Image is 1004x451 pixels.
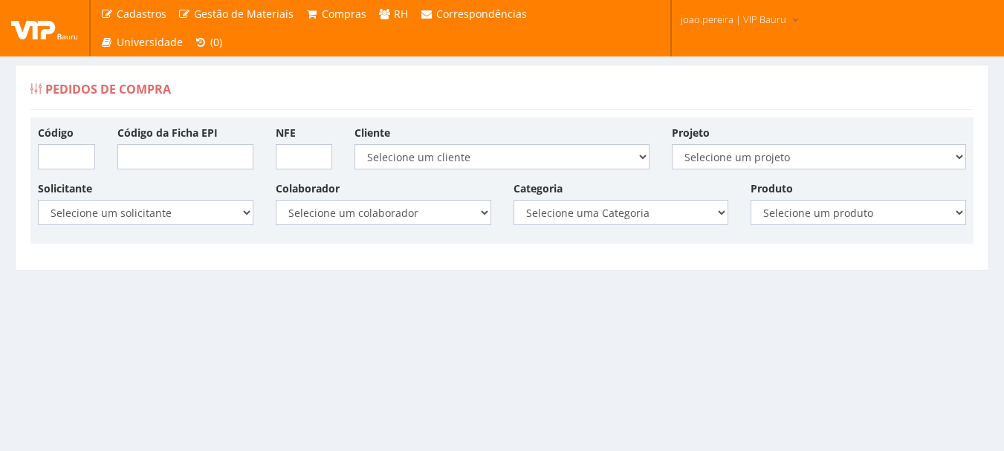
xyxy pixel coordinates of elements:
label: NFE [276,126,296,140]
span: Cadastros [117,7,166,21]
label: Solicitante [38,181,92,196]
span: Gestão de Materiais [194,7,294,21]
label: Categoria [514,181,563,196]
span: Pedidos de Compra [45,81,171,97]
span: RH [394,7,408,21]
span: Universidade [117,35,183,49]
img: logo [11,17,78,39]
span: joao.pereira | VIP Bauru [681,12,786,27]
label: Código da Ficha EPI [117,126,218,140]
label: Projeto [672,126,710,140]
label: Colaborador [276,181,340,196]
span: (0) [210,35,222,49]
span: Correspondências [436,7,527,21]
span: Compras [322,7,366,21]
a: Universidade [94,28,189,56]
label: Código [38,126,74,140]
label: Cliente [354,126,390,140]
a: (0) [189,28,229,56]
label: Produto [751,181,793,196]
